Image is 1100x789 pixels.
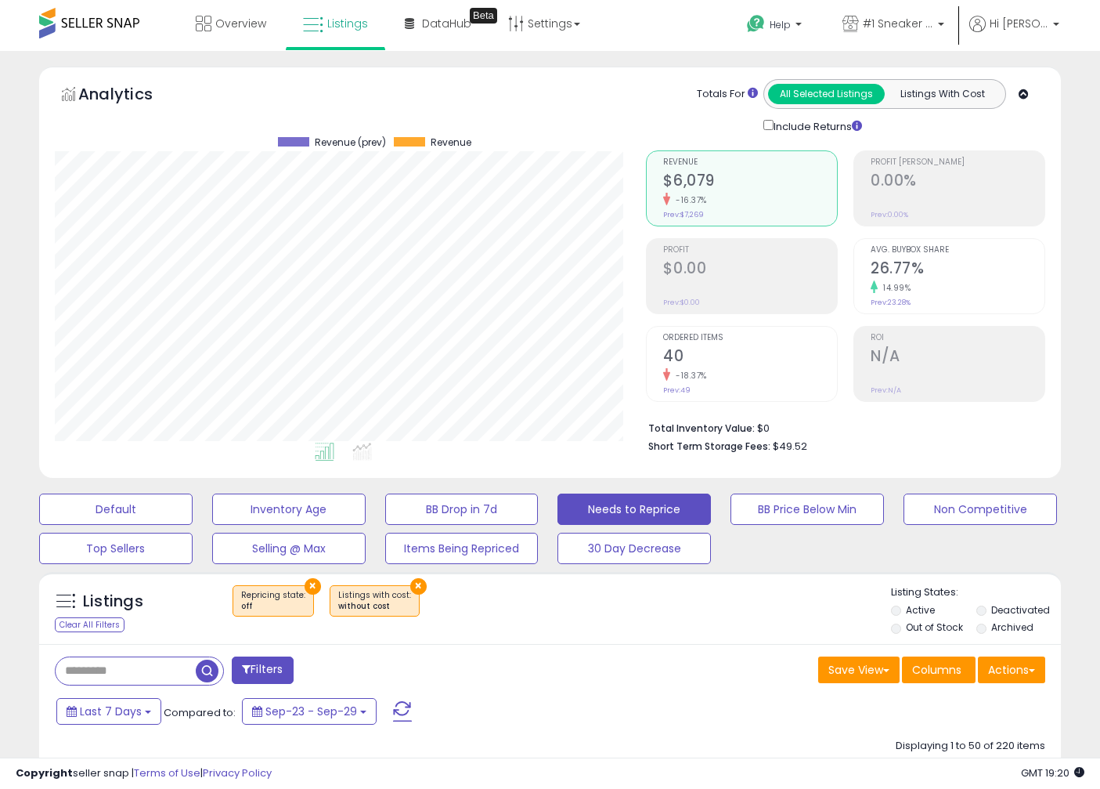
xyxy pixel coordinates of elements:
label: Archived [991,621,1033,634]
button: All Selected Listings [768,84,885,104]
span: Profit [663,246,837,255]
span: Sep-23 - Sep-29 [265,704,357,719]
span: Revenue [431,137,471,148]
span: 2025-10-7 19:20 GMT [1021,765,1084,780]
div: Clear All Filters [55,617,124,632]
label: Active [906,603,935,617]
small: Prev: $0.00 [663,298,700,307]
button: Filters [232,657,293,684]
b: Total Inventory Value: [648,422,755,435]
span: Revenue (prev) [315,137,386,148]
small: -16.37% [670,194,707,206]
div: off [241,601,305,612]
i: Get Help [746,14,766,34]
span: Compared to: [164,705,236,720]
strong: Copyright [16,765,73,780]
h2: $0.00 [663,259,837,280]
a: Terms of Use [134,765,200,780]
small: Prev: 49 [663,385,691,395]
button: Last 7 Days [56,698,161,725]
button: Save View [818,657,900,683]
span: Help [770,18,791,31]
span: Overview [215,16,266,31]
button: Needs to Reprice [557,494,711,525]
span: $49.52 [773,439,807,454]
a: Privacy Policy [203,765,272,780]
div: without cost [338,601,411,612]
label: Deactivated [991,603,1050,617]
small: Prev: 23.28% [871,298,911,307]
span: Columns [912,662,961,678]
button: Inventory Age [212,494,366,525]
button: Sep-23 - Sep-29 [242,698,377,725]
div: Tooltip anchor [470,8,497,24]
div: Include Returns [752,117,881,135]
p: Listing States: [891,585,1061,600]
span: Ordered Items [663,334,837,342]
span: DataHub [422,16,471,31]
span: Last 7 Days [80,704,142,719]
button: BB Drop in 7d [385,494,539,525]
div: seller snap | | [16,766,272,781]
button: Non Competitive [903,494,1057,525]
div: Totals For [697,87,758,102]
span: Avg. Buybox Share [871,246,1044,255]
a: Help [734,2,817,51]
h2: $6,079 [663,172,837,193]
h2: 0.00% [871,172,1044,193]
small: 14.99% [878,282,911,294]
button: Columns [902,657,976,683]
button: Selling @ Max [212,533,366,564]
button: Default [39,494,193,525]
span: #1 Sneaker Service [863,16,933,31]
small: -18.37% [670,370,707,382]
a: Hi [PERSON_NAME] [969,16,1059,51]
label: Out of Stock [906,621,963,634]
div: Displaying 1 to 50 of 220 items [896,739,1045,754]
button: × [305,578,321,595]
button: Top Sellers [39,533,193,564]
button: × [410,578,427,595]
span: Revenue [663,158,837,167]
h2: N/A [871,347,1044,368]
span: Listings [327,16,368,31]
b: Short Term Storage Fees: [648,440,770,453]
span: Listings with cost : [338,589,411,613]
span: Hi [PERSON_NAME] [990,16,1048,31]
span: Repricing state : [241,589,305,613]
button: BB Price Below Min [730,494,884,525]
small: Prev: $7,269 [663,210,704,219]
h5: Analytics [78,83,183,109]
small: Prev: 0.00% [871,210,908,219]
small: Prev: N/A [871,385,901,395]
span: ROI [871,334,1044,342]
h5: Listings [83,591,143,613]
button: Items Being Repriced [385,533,539,564]
span: Profit [PERSON_NAME] [871,158,1044,167]
h2: 26.77% [871,259,1044,280]
button: Listings With Cost [884,84,1001,104]
h2: 40 [663,347,837,368]
button: 30 Day Decrease [557,533,711,564]
button: Actions [978,657,1045,683]
li: $0 [648,418,1033,436]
